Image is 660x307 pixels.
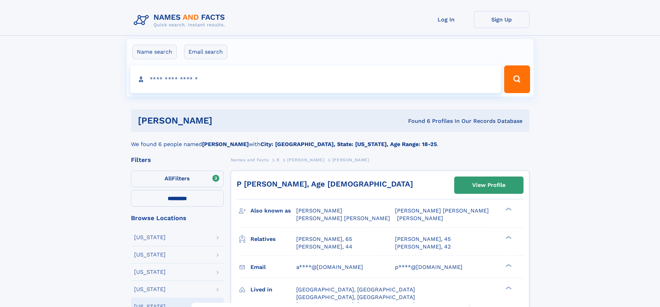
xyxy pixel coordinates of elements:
[296,294,415,300] span: [GEOGRAPHIC_DATA], [GEOGRAPHIC_DATA]
[250,261,296,273] h3: Email
[138,116,310,125] h1: [PERSON_NAME]
[134,269,166,275] div: [US_STATE]
[276,157,280,162] span: R
[296,235,352,243] a: [PERSON_NAME], 65
[131,215,224,221] div: Browse Locations
[134,235,166,240] div: [US_STATE]
[250,205,296,217] h3: Also known as
[397,215,443,222] span: [PERSON_NAME]
[395,243,451,251] a: [PERSON_NAME], 42
[296,215,390,222] span: [PERSON_NAME] [PERSON_NAME]
[287,157,324,162] span: [PERSON_NAME]
[132,45,177,59] label: Name search
[472,177,505,193] div: View Profile
[237,180,413,188] a: P [PERSON_NAME], Age [DEMOGRAPHIC_DATA]
[165,175,172,182] span: All
[250,233,296,245] h3: Relatives
[276,155,280,164] a: R
[131,132,529,148] div: We found 6 people named with .
[130,65,501,93] input: search input
[134,252,166,258] div: [US_STATE]
[131,11,231,30] img: Logo Names and Facts
[250,284,296,296] h3: Lived in
[332,157,369,162] span: [PERSON_NAME]
[504,235,512,240] div: ❯
[296,207,342,214] span: [PERSON_NAME]
[184,45,227,59] label: Email search
[395,235,451,243] a: [PERSON_NAME], 45
[287,155,324,164] a: [PERSON_NAME]
[419,11,474,28] a: Log In
[261,141,437,147] b: City: [GEOGRAPHIC_DATA], State: [US_STATE], Age Range: 18-25
[296,243,352,251] a: [PERSON_NAME], 44
[131,171,224,187] label: Filters
[231,155,269,164] a: Names and Facts
[504,207,512,211] div: ❯
[202,141,249,147] b: [PERSON_NAME]
[455,177,523,193] a: View Profile
[131,157,224,163] div: Filters
[310,117,522,125] div: Found 6 Profiles In Our Records Database
[504,286,512,290] div: ❯
[474,11,529,28] a: Sign Up
[134,287,166,292] div: [US_STATE]
[296,286,415,293] span: [GEOGRAPHIC_DATA], [GEOGRAPHIC_DATA]
[395,207,489,214] span: [PERSON_NAME] [PERSON_NAME]
[504,65,530,93] button: Search Button
[504,263,512,268] div: ❯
